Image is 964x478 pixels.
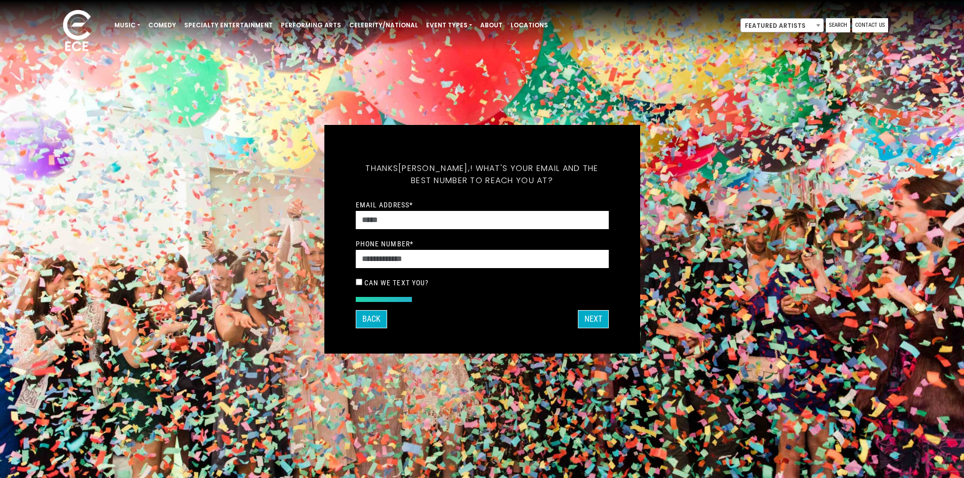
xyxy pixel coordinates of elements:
[345,17,422,34] a: Celebrity/National
[398,162,470,174] span: [PERSON_NAME],
[144,17,180,34] a: Comedy
[356,239,414,248] label: Phone Number
[740,18,824,32] span: Featured Artists
[852,18,888,32] a: Contact Us
[110,17,144,34] a: Music
[356,200,413,209] label: Email Address
[507,17,552,34] a: Locations
[476,17,507,34] a: About
[741,19,823,33] span: Featured Artists
[826,18,850,32] a: Search
[277,17,345,34] a: Performing Arts
[356,150,609,199] h5: Thanks ! What's your email and the best number to reach you at?
[422,17,476,34] a: Event Types
[364,278,429,287] label: Can we text you?
[356,310,387,328] button: Back
[52,7,102,56] img: ece_new_logo_whitev2-1.png
[578,310,609,328] button: Next
[180,17,277,34] a: Specialty Entertainment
